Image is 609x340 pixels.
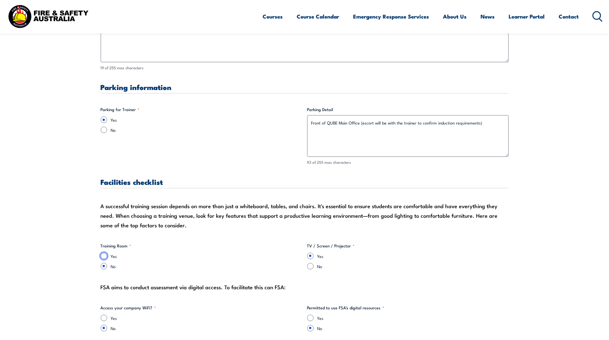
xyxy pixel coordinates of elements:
label: Yes [111,253,302,259]
label: Yes [317,253,509,259]
label: Yes [111,315,302,321]
div: A successful training session depends on more than just a whiteboard, tables, and chairs. It's es... [101,201,509,230]
legend: Training Room [101,243,131,249]
a: Contact [559,8,579,25]
div: 93 of 255 max characters [307,159,509,165]
a: Courses [263,8,283,25]
a: Learner Portal [509,8,545,25]
label: Yes [317,315,509,321]
label: No [317,263,509,269]
label: No [111,127,302,133]
label: Yes [111,117,302,123]
a: Course Calendar [297,8,339,25]
label: No [111,325,302,331]
div: 19 of 255 max characters [101,65,509,71]
h3: Parking information [101,83,509,91]
label: No [111,263,302,269]
a: About Us [443,8,467,25]
legend: Permitted to use FSA's digital resources [307,305,384,311]
legend: Access your company WiFi? [101,305,156,311]
a: Emergency Response Services [353,8,429,25]
label: No [317,325,509,331]
a: News [481,8,495,25]
label: Parking Detail [307,106,509,113]
legend: Parking for Trainer [101,106,140,113]
h3: Facilities checklist [101,178,509,185]
legend: TV / Screen / Projector [307,243,355,249]
div: FSA aims to conduct assessment via digital access. To facilitate this can FSA: [101,282,509,292]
